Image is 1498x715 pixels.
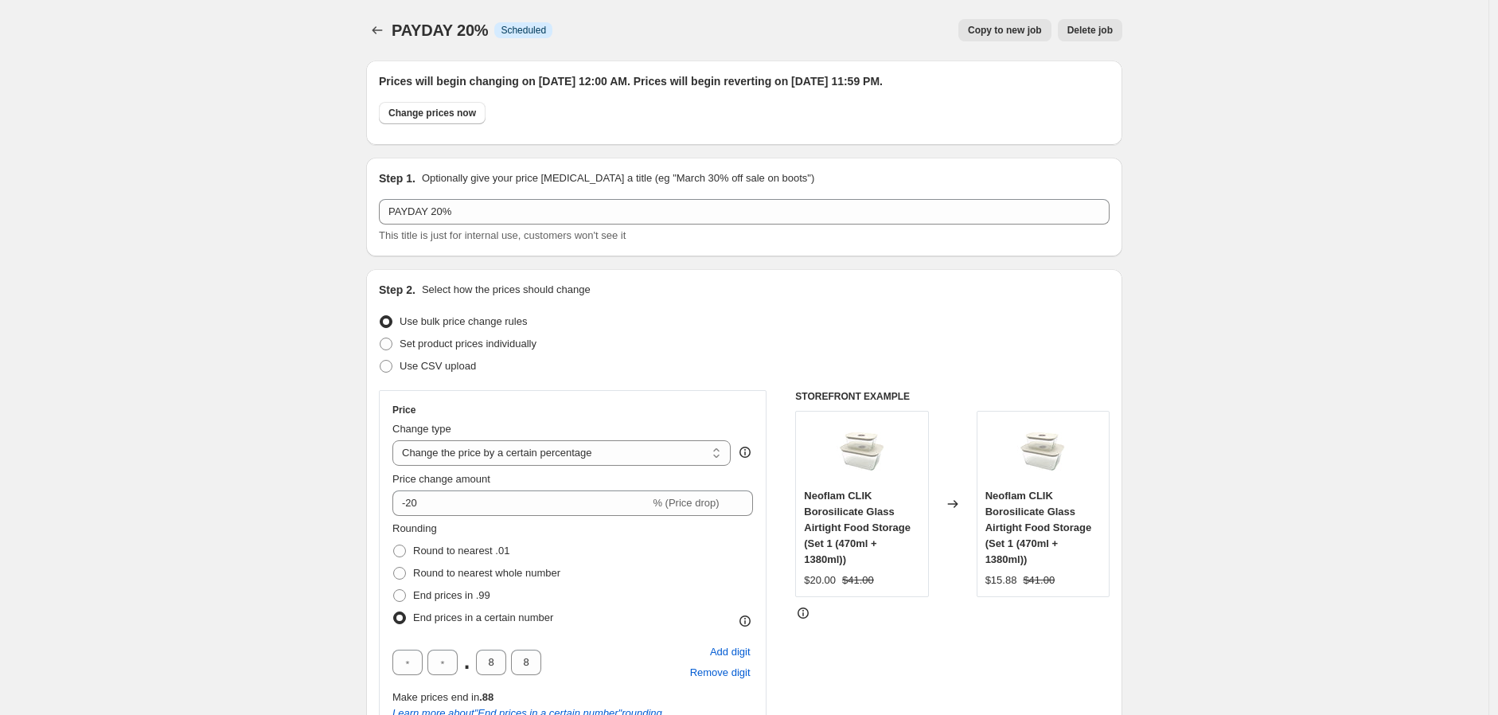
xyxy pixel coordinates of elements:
input: ﹡ [476,650,506,675]
h2: Step 2. [379,282,415,298]
input: ﹡ [392,650,423,675]
button: Copy to new job [958,19,1051,41]
button: Price change jobs [366,19,388,41]
h2: Step 1. [379,170,415,186]
span: % (Price drop) [653,497,719,509]
span: . [462,650,471,675]
button: Change prices now [379,102,486,124]
span: Make prices end in [392,691,493,703]
span: Use bulk price change rules [400,315,527,327]
span: Round to nearest whole number [413,567,560,579]
span: PAYDAY 20% [392,21,488,39]
strike: $41.00 [1023,572,1055,588]
p: Select how the prices should change [422,282,591,298]
span: Add digit [710,644,751,660]
span: Scheduled [501,24,546,37]
span: End prices in .99 [413,589,490,601]
span: Delete job [1067,24,1113,37]
b: .88 [479,691,493,703]
div: $15.88 [985,572,1017,588]
span: Set product prices individually [400,338,536,350]
strike: $41.00 [842,572,874,588]
input: -15 [392,490,650,516]
span: Rounding [392,522,437,534]
h6: STOREFRONT EXAMPLE [795,390,1110,403]
span: End prices in a certain number [413,611,553,623]
img: NEOFLAM-CLIK-SET-1_80x.jpg [830,420,894,483]
span: Neoflam CLIK Borosilicate Glass Airtight Food Storage (Set 1 (470ml + 1380ml)) [985,490,1092,565]
div: $20.00 [804,572,836,588]
span: Change type [392,423,451,435]
span: This title is just for internal use, customers won't see it [379,229,626,241]
span: Round to nearest .01 [413,545,509,557]
img: NEOFLAM-CLIK-SET-1_80x.jpg [1011,420,1075,483]
p: Optionally give your price [MEDICAL_DATA] a title (eg "March 30% off sale on boots") [422,170,814,186]
span: Copy to new job [968,24,1042,37]
span: Use CSV upload [400,360,476,372]
h2: Prices will begin changing on [DATE] 12:00 AM. Prices will begin reverting on [DATE] 11:59 PM. [379,73,1110,89]
button: Remove placeholder [688,662,753,683]
span: Price change amount [392,473,490,485]
button: Delete job [1058,19,1122,41]
input: ﹡ [511,650,541,675]
h3: Price [392,404,415,416]
div: help [737,444,753,460]
input: 30% off holiday sale [379,199,1110,225]
button: Add placeholder [708,642,753,662]
span: Neoflam CLIK Borosilicate Glass Airtight Food Storage (Set 1 (470ml + 1380ml)) [804,490,911,565]
span: Change prices now [388,107,476,119]
span: Remove digit [690,665,751,681]
input: ﹡ [427,650,458,675]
